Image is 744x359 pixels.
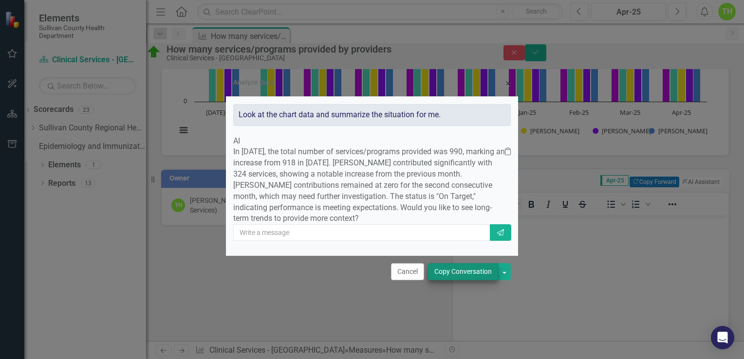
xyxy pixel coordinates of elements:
[428,263,498,280] button: Copy Conversation
[505,78,511,90] span: ×
[233,146,505,224] p: In [DATE], the total number of services/programs provided was 990, marking an increase from 918 i...
[233,79,274,86] div: Analyze Data
[711,326,734,349] div: Open Intercom Messenger
[233,224,491,241] input: Write a message
[233,136,511,147] div: AI
[233,104,511,126] div: Look at the chart data and summarize the situation for me.
[391,263,424,280] button: Cancel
